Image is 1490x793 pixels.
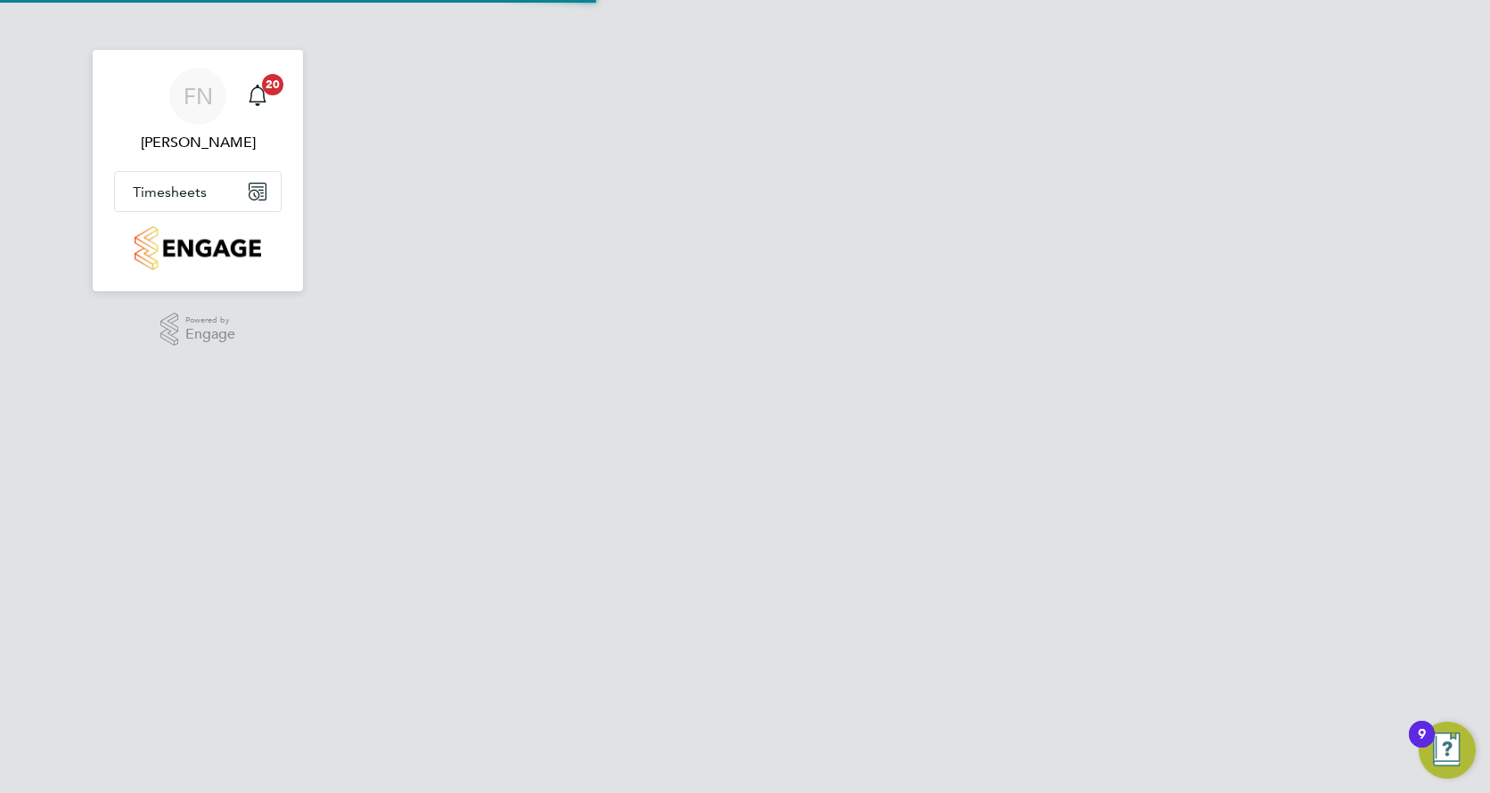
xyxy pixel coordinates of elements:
a: Powered byEngage [160,313,236,347]
img: countryside-properties-logo-retina.png [135,226,260,270]
span: Engage [185,327,235,342]
span: Powered by [185,313,235,328]
span: 20 [262,74,283,95]
div: 9 [1418,734,1426,757]
span: FN [184,85,213,108]
button: Open Resource Center, 9 new notifications [1419,722,1476,779]
button: Timesheets [115,172,281,211]
nav: Main navigation [93,50,303,291]
a: 20 [240,68,275,125]
span: Frazer Newsome [114,132,282,153]
span: Timesheets [133,184,207,200]
a: FN[PERSON_NAME] [114,68,282,153]
a: Go to home page [114,226,282,270]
